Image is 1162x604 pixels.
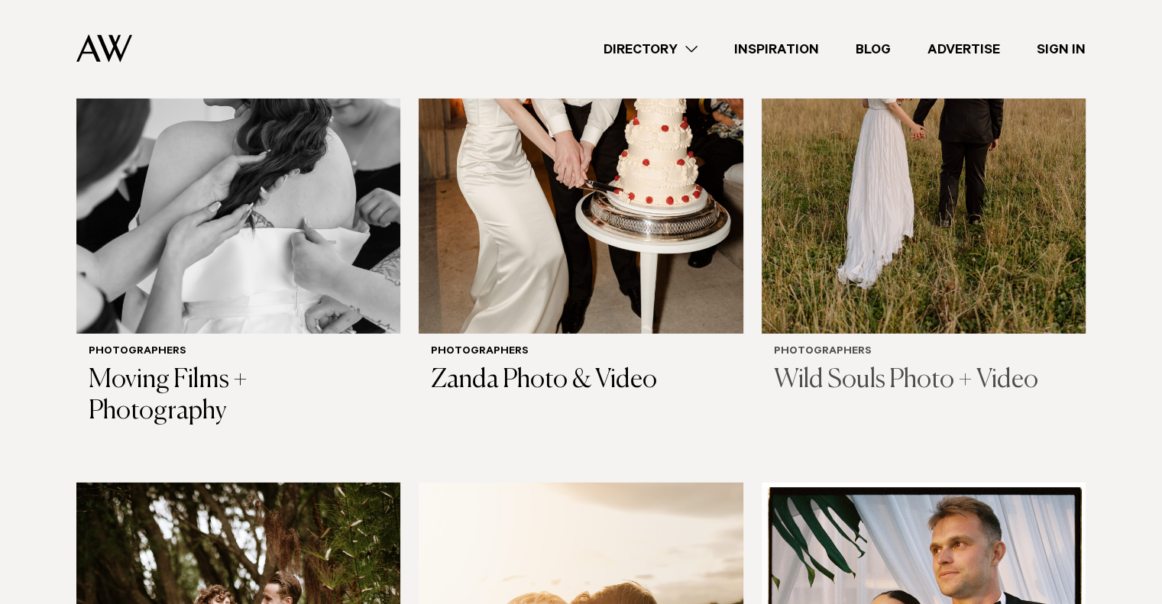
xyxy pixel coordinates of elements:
[1018,39,1104,60] a: Sign In
[837,39,909,60] a: Blog
[909,39,1018,60] a: Advertise
[76,34,132,63] img: Auckland Weddings Logo
[431,365,730,396] h3: Zanda Photo & Video
[716,39,837,60] a: Inspiration
[774,346,1073,359] h6: Photographers
[774,365,1073,396] h3: Wild Souls Photo + Video
[585,39,716,60] a: Directory
[89,365,388,428] h3: Moving Films + Photography
[89,346,388,359] h6: Photographers
[431,346,730,359] h6: Photographers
